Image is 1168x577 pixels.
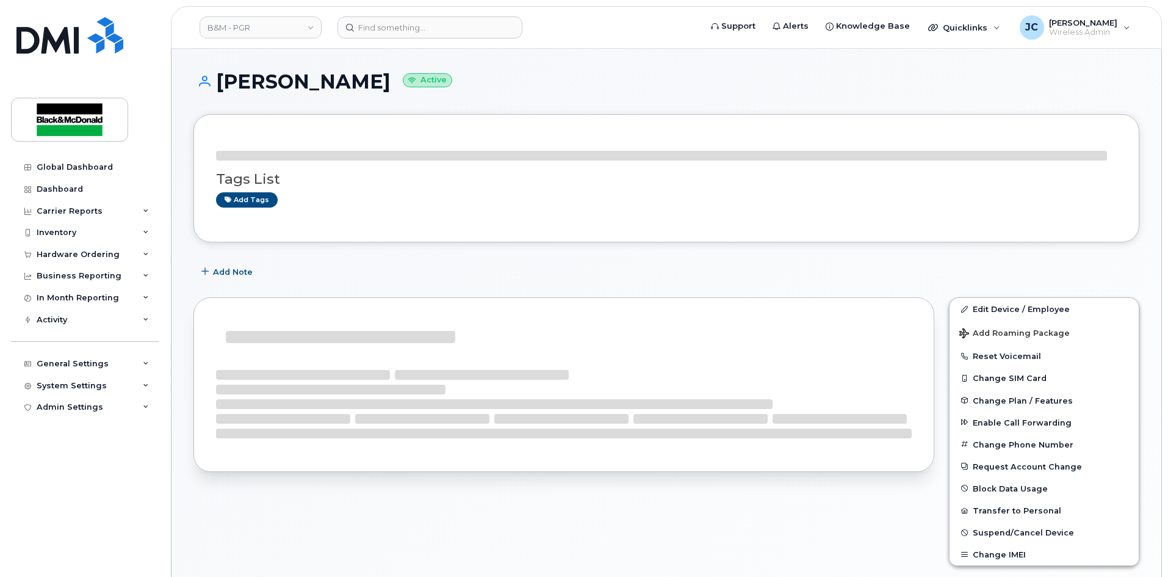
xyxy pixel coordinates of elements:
[950,543,1139,565] button: Change IMEI
[950,345,1139,367] button: Reset Voicemail
[403,73,452,87] small: Active
[950,390,1139,412] button: Change Plan / Features
[193,261,263,283] button: Add Note
[950,320,1139,345] button: Add Roaming Package
[193,71,1139,92] h1: [PERSON_NAME]
[216,192,278,208] a: Add tags
[950,434,1139,455] button: Change Phone Number
[950,412,1139,434] button: Enable Call Forwarding
[959,328,1070,340] span: Add Roaming Package
[973,396,1073,405] span: Change Plan / Features
[973,528,1074,537] span: Suspend/Cancel Device
[950,298,1139,320] a: Edit Device / Employee
[950,477,1139,499] button: Block Data Usage
[950,499,1139,521] button: Transfer to Personal
[213,266,253,278] span: Add Note
[216,172,1117,187] h3: Tags List
[950,521,1139,543] button: Suspend/Cancel Device
[950,455,1139,477] button: Request Account Change
[973,418,1072,427] span: Enable Call Forwarding
[950,367,1139,389] button: Change SIM Card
